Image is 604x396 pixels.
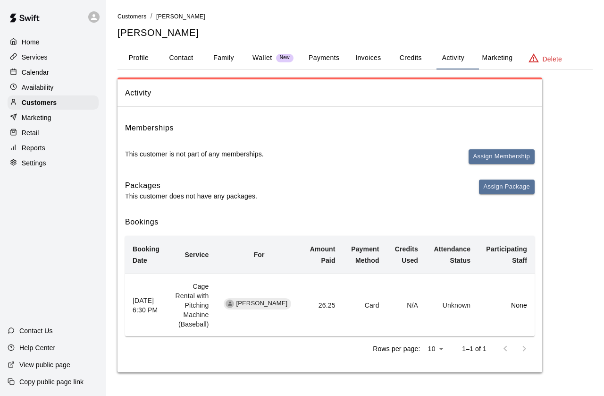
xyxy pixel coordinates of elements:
[252,53,272,63] p: Wallet
[125,149,264,159] p: This customer is not part of any memberships.
[160,47,202,69] button: Contact
[343,274,387,336] td: Card
[254,251,265,258] b: For
[424,342,447,356] div: 10
[125,274,168,336] th: [DATE] 6:30 PM
[8,65,99,79] a: Calendar
[387,274,426,336] td: N/A
[19,326,53,336] p: Contact Us
[133,245,159,264] b: Booking Date
[22,98,57,107] p: Customers
[125,87,535,99] span: Activity
[543,54,562,64] p: Delete
[8,156,99,170] a: Settings
[373,344,420,353] p: Rows per page:
[151,11,152,21] li: /
[486,245,527,264] b: Participating Staff
[117,26,593,39] h5: [PERSON_NAME]
[125,122,174,134] h6: Memberships
[202,47,245,69] button: Family
[486,301,527,310] p: None
[347,47,389,69] button: Invoices
[125,191,257,201] p: This customer does not have any packages.
[22,37,40,47] p: Home
[125,236,535,336] table: simple table
[351,245,379,264] b: Payment Method
[185,251,209,258] b: Service
[22,113,51,122] p: Marketing
[156,13,205,20] span: [PERSON_NAME]
[117,12,147,20] a: Customers
[125,216,535,228] h6: Bookings
[8,80,99,95] a: Availability
[389,47,432,69] button: Credits
[22,128,39,138] p: Retail
[117,11,593,22] nav: breadcrumb
[8,95,99,110] a: Customers
[19,360,70,370] p: View public page
[432,47,474,69] button: Activity
[434,245,470,264] b: Attendance Status
[8,50,99,64] a: Services
[8,126,99,140] a: Retail
[301,47,347,69] button: Payments
[22,143,45,153] p: Reports
[302,274,343,336] td: 26.25
[395,245,418,264] b: Credits Used
[469,149,535,164] button: Assign Membership
[22,68,49,77] p: Calendar
[462,344,487,353] p: 1–1 of 1
[117,47,160,69] button: Profile
[232,299,291,308] span: [PERSON_NAME]
[479,180,535,194] button: Assign Package
[168,274,216,336] td: Cage Rental with Pitching Machine (Baseball)
[22,52,48,62] p: Services
[8,35,99,49] a: Home
[22,158,46,168] p: Settings
[226,300,234,308] div: Trenton Neff
[19,377,84,387] p: Copy public page link
[8,111,99,125] a: Marketing
[474,47,520,69] button: Marketing
[19,343,55,353] p: Help Center
[125,180,257,192] h6: Packages
[117,47,593,69] div: basic tabs example
[276,55,294,61] span: New
[310,245,336,264] b: Amount Paid
[8,141,99,155] a: Reports
[117,13,147,20] span: Customers
[426,274,478,336] td: Unknown
[22,83,54,92] p: Availability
